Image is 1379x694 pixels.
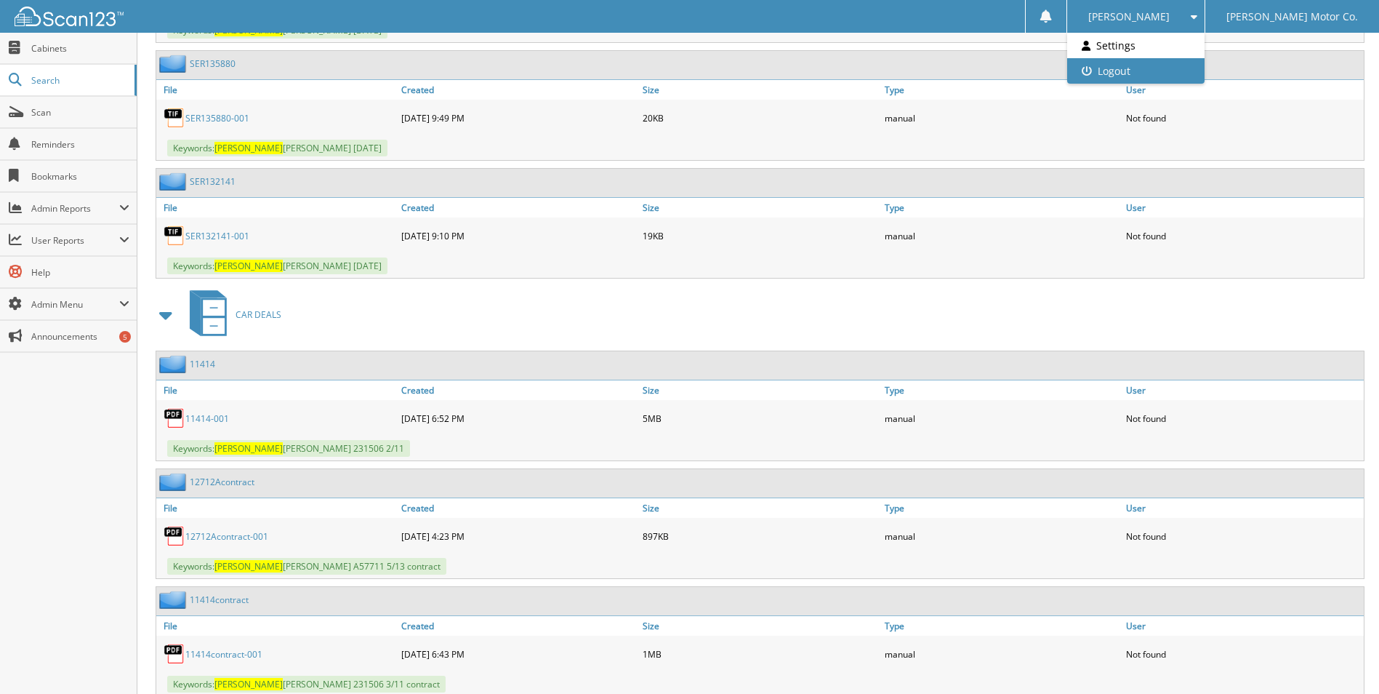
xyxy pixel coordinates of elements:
a: 11414contract-001 [185,648,262,661]
iframe: Chat Widget [1306,624,1379,694]
span: [PERSON_NAME] [214,560,283,573]
a: SER132141 [190,175,236,188]
a: 12712Acontract [190,476,254,488]
div: Not found [1122,404,1364,433]
img: TIF.png [164,107,185,129]
img: scan123-logo-white.svg [15,7,124,26]
span: [PERSON_NAME] [214,142,283,154]
a: 11414contract [190,594,249,606]
a: CAR DEALS [181,286,281,343]
div: [DATE] 4:23 PM [398,522,639,551]
a: Created [398,498,639,518]
div: 19KB [639,221,880,250]
span: User Reports [31,234,119,247]
a: Created [398,198,639,218]
span: Keywords: [PERSON_NAME] A57711 5/13 contract [167,558,446,575]
img: PDF.png [164,525,185,547]
a: SER135880 [190,57,236,70]
a: Size [639,380,880,400]
a: Size [639,498,880,518]
div: Not found [1122,639,1364,669]
a: Type [881,380,1122,400]
img: folder2.png [159,591,190,609]
div: [DATE] 6:43 PM [398,639,639,669]
a: SER132141-001 [185,230,249,242]
span: CAR DEALS [236,308,281,321]
span: Keywords: [PERSON_NAME] [DATE] [167,258,387,274]
div: [DATE] 9:10 PM [398,221,639,250]
span: Admin Reports [31,202,119,215]
img: folder2.png [159,355,190,373]
div: 5 [119,331,131,343]
div: Not found [1122,522,1364,551]
div: 5MB [639,404,880,433]
img: PDF.png [164,407,185,429]
a: User [1122,380,1364,400]
a: 11414-001 [185,412,229,425]
div: manual [881,221,1122,250]
a: Created [398,80,639,100]
div: 1MB [639,639,880,669]
div: [DATE] 9:49 PM [398,103,639,132]
span: [PERSON_NAME] Motor Co. [1226,12,1358,21]
a: 12712Acontract-001 [185,530,268,543]
div: manual [881,639,1122,669]
a: Type [881,80,1122,100]
div: manual [881,404,1122,433]
a: Created [398,380,639,400]
span: Admin Menu [31,298,119,311]
a: Created [398,616,639,636]
a: User [1122,616,1364,636]
span: Keywords: [PERSON_NAME] 231506 2/11 [167,440,410,457]
a: Logout [1067,58,1205,84]
a: Size [639,198,880,218]
span: [PERSON_NAME] [1088,12,1170,21]
img: folder2.png [159,172,190,191]
a: Size [639,80,880,100]
span: Reminders [31,138,129,151]
a: Type [881,498,1122,518]
a: SER135880-001 [185,112,249,124]
a: User [1122,80,1364,100]
a: User [1122,498,1364,518]
img: TIF.png [164,225,185,247]
div: Not found [1122,103,1364,132]
a: Type [881,616,1122,636]
a: File [156,616,398,636]
a: Size [639,616,880,636]
a: File [156,498,398,518]
a: File [156,198,398,218]
span: Bookmarks [31,170,129,183]
a: Settings [1067,33,1205,58]
div: manual [881,522,1122,551]
span: Cabinets [31,42,129,55]
span: Keywords: [PERSON_NAME] [DATE] [167,140,387,156]
a: 11414 [190,358,215,370]
img: folder2.png [159,55,190,73]
div: [DATE] 6:52 PM [398,404,639,433]
span: [PERSON_NAME] [214,442,283,455]
img: PDF.png [164,643,185,665]
a: File [156,380,398,400]
img: folder2.png [159,473,190,491]
div: Not found [1122,221,1364,250]
div: 20KB [639,103,880,132]
a: Type [881,198,1122,218]
span: Search [31,74,127,87]
span: Scan [31,106,129,119]
div: manual [881,103,1122,132]
span: [PERSON_NAME] [214,260,283,272]
span: Keywords: [PERSON_NAME] 231506 3/11 contract [167,676,446,693]
span: [PERSON_NAME] [214,678,283,690]
span: Help [31,266,129,279]
a: User [1122,198,1364,218]
a: File [156,80,398,100]
span: Announcements [31,330,129,343]
div: 897KB [639,522,880,551]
